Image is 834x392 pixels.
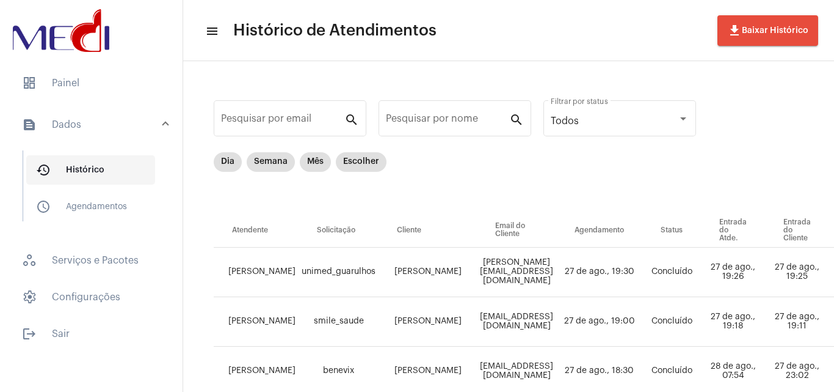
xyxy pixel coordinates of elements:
th: Solicitação [299,213,379,248]
span: sidenav icon [22,253,37,268]
mat-panel-title: Dados [22,117,163,132]
span: Painel [12,68,170,98]
td: [PERSON_NAME] [379,297,477,347]
mat-chip: Mês [300,152,331,172]
span: Todos [551,116,579,126]
td: Concluído [642,297,701,347]
mat-icon: sidenav icon [22,327,37,341]
td: 27 de ago., 19:25 [765,248,829,297]
span: Serviços e Pacotes [12,246,170,275]
mat-icon: sidenav icon [36,163,51,177]
td: 27 de ago., 19:11 [765,297,829,347]
span: Baixar Histórico [727,26,808,35]
mat-icon: sidenav icon [22,117,37,132]
button: Baixar Histórico [717,15,818,46]
span: sidenav icon [22,76,37,91]
td: [PERSON_NAME] [214,297,299,347]
mat-icon: file_download [727,23,742,38]
mat-chip: Semana [247,152,295,172]
span: Configurações [12,283,170,312]
mat-icon: search [509,112,524,127]
div: sidenav iconDados [7,144,183,239]
td: 27 de ago., 19:26 [701,248,765,297]
mat-expansion-panel-header: sidenav iconDados [7,105,183,144]
td: [PERSON_NAME][EMAIL_ADDRESS][DOMAIN_NAME] [477,248,556,297]
th: Email do Cliente [477,213,556,248]
td: 27 de ago., 19:00 [556,297,642,347]
span: Histórico de Atendimentos [233,21,437,40]
mat-icon: sidenav icon [36,199,51,214]
th: Cliente [379,213,477,248]
mat-chip: Dia [214,152,242,172]
th: Agendamento [556,213,642,248]
th: Entrada do Atde. [701,213,765,248]
span: Agendamentos [26,192,155,221]
td: 27 de ago., 19:18 [701,297,765,347]
td: 27 de ago., 19:30 [556,248,642,297]
input: Pesquisar por email [221,116,344,127]
span: Sair [12,319,170,349]
mat-icon: sidenav icon [205,24,217,39]
span: Histórico [26,155,155,185]
mat-chip: Escolher [336,152,386,172]
th: Atendente [214,213,299,248]
td: [PERSON_NAME] [379,248,477,297]
img: d3a1b5fa-500b-b90f-5a1c-719c20e9830b.png [10,6,112,55]
th: Entrada do Cliente [765,213,829,248]
span: benevix [323,366,354,375]
input: Pesquisar por nome [386,116,509,127]
td: Concluído [642,248,701,297]
td: [EMAIL_ADDRESS][DOMAIN_NAME] [477,297,556,347]
span: smile_saude [314,317,364,325]
span: sidenav icon [22,290,37,305]
span: unimed_guarulhos [302,267,375,276]
td: [PERSON_NAME] [214,248,299,297]
th: Status [642,213,701,248]
mat-icon: search [344,112,359,127]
